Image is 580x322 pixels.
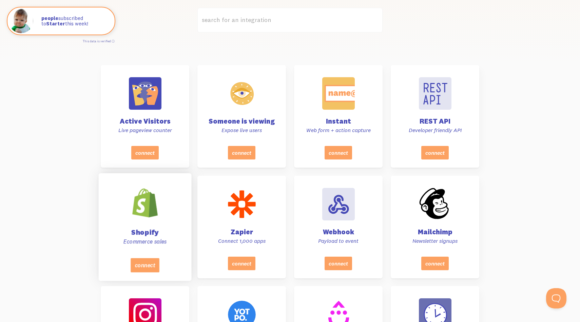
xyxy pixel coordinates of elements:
[546,288,566,308] iframe: Help Scout Beacon - Open
[197,65,286,168] a: Someone is viewing Expose live users connect
[206,118,278,125] h4: Someone is viewing
[206,127,278,134] p: Expose live users
[399,229,471,235] h4: Mailchimp
[101,65,189,168] a: Active Visitors Live pageview counter connect
[107,229,183,236] h4: Shopify
[131,146,159,159] button: connect
[9,9,33,33] img: Fomo
[391,65,479,168] a: REST API Developer friendly API connect
[399,237,471,244] p: Newsletter signups
[302,127,374,134] p: Web form + action capture
[421,146,449,159] button: connect
[197,8,383,33] label: search for an integration
[421,256,449,270] button: connect
[109,118,181,125] h4: Active Visitors
[325,146,352,159] button: connect
[98,173,191,281] a: Shopify Ecommerce sales connect
[197,176,286,278] a: Zapier Connect 1,000 apps connect
[228,256,255,270] button: connect
[399,127,471,134] p: Developer friendly API
[391,176,479,278] a: Mailchimp Newsletter signups connect
[131,258,159,272] button: connect
[41,16,108,27] p: subscribed to this week!
[206,237,278,244] p: Connect 1,000 apps
[399,118,471,125] h4: REST API
[83,39,115,43] a: This data is verified ⓘ
[302,237,374,244] p: Payload to event
[206,229,278,235] h4: Zapier
[325,256,352,270] button: connect
[302,118,374,125] h4: Instant
[109,127,181,134] p: Live pageview counter
[107,238,183,245] p: Ecommerce sales
[294,65,383,168] a: Instant Web form + action capture connect
[302,229,374,235] h4: Webhook
[228,146,255,159] button: connect
[41,15,58,21] strong: people
[46,20,65,27] strong: Starter
[294,176,383,278] a: Webhook Payload to event connect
